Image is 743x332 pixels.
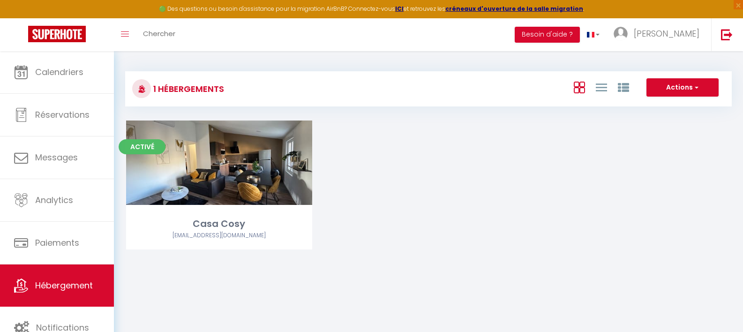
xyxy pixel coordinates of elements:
span: Paiements [35,237,79,249]
img: logout [721,29,733,40]
img: ... [614,27,628,41]
span: Messages [35,151,78,163]
span: Hébergement [35,279,93,291]
a: ICI [395,5,404,13]
span: Réservations [35,109,90,121]
div: Casa Cosy [126,217,312,231]
a: Chercher [136,18,182,51]
img: Super Booking [28,26,86,42]
a: Vue par Groupe [618,79,629,95]
a: Vue en Liste [596,79,607,95]
span: Analytics [35,194,73,206]
span: Calendriers [35,66,83,78]
span: Activé [119,139,165,154]
a: Vue en Box [574,79,585,95]
a: ... [PERSON_NAME] [607,18,711,51]
button: Actions [646,78,719,97]
span: Chercher [143,29,175,38]
h3: 1 Hébergements [151,78,224,99]
div: Airbnb [126,231,312,240]
button: Besoin d'aide ? [515,27,580,43]
span: [PERSON_NAME] [634,28,699,39]
a: créneaux d'ouverture de la salle migration [445,5,583,13]
button: Ouvrir le widget de chat LiveChat [8,4,36,32]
